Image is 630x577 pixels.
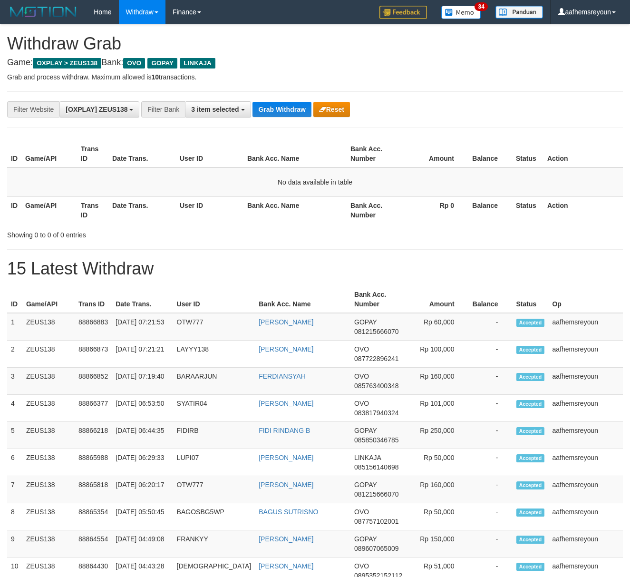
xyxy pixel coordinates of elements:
span: Copy 081215666070 to clipboard [354,328,398,335]
td: 4 [7,395,22,422]
td: 88866218 [75,422,112,449]
th: User ID [176,196,243,224]
div: Filter Bank [141,101,185,117]
strong: 10 [151,73,159,81]
span: 3 item selected [191,106,239,113]
th: Trans ID [77,140,108,167]
th: Balance [468,140,512,167]
td: 8 [7,503,22,530]
td: Rp 50,000 [406,449,468,476]
td: - [469,313,513,341]
td: 88866852 [75,368,112,395]
span: OVO [123,58,145,68]
td: 88864554 [75,530,112,557]
span: Accepted [516,373,545,381]
span: GOPAY [354,481,377,489]
td: Rp 101,000 [406,395,468,422]
td: ZEUS138 [22,449,75,476]
th: Action [543,140,623,167]
a: [PERSON_NAME] [259,481,313,489]
th: Amount [406,286,468,313]
th: Action [543,196,623,224]
span: Copy 085850346785 to clipboard [354,436,398,444]
th: Bank Acc. Number [350,286,406,313]
span: GOPAY [354,535,377,543]
h1: 15 Latest Withdraw [7,259,623,278]
span: Copy 085156140698 to clipboard [354,463,398,471]
img: MOTION_logo.png [7,5,79,19]
th: Status [512,140,543,167]
a: [PERSON_NAME] [259,400,313,407]
span: Copy 087757102001 to clipboard [354,518,398,525]
th: Game/API [21,140,77,167]
td: 7 [7,476,22,503]
span: Accepted [516,454,545,462]
span: Accepted [516,346,545,354]
td: aafhemsreyoun [548,503,623,530]
td: 88865988 [75,449,112,476]
td: [DATE] 06:20:17 [112,476,173,503]
th: Balance [469,286,513,313]
td: 88865354 [75,503,112,530]
td: [DATE] 07:19:40 [112,368,173,395]
span: Copy 083817940324 to clipboard [354,409,398,417]
a: [PERSON_NAME] [259,345,313,353]
a: FERDIANSYAH [259,372,306,380]
span: OXPLAY > ZEUS138 [33,58,101,68]
th: Op [548,286,623,313]
td: Rp 60,000 [406,313,468,341]
span: GOPAY [354,427,377,434]
td: [DATE] 06:53:50 [112,395,173,422]
th: ID [7,196,21,224]
td: [DATE] 04:49:08 [112,530,173,557]
td: aafhemsreyoun [548,313,623,341]
th: Bank Acc. Number [347,196,402,224]
td: - [469,503,513,530]
span: OVO [354,508,369,516]
span: [OXPLAY] ZEUS138 [66,106,127,113]
span: OVO [354,372,369,380]
td: FRANKYY [173,530,255,557]
a: [PERSON_NAME] [259,562,313,570]
span: Accepted [516,509,545,517]
th: User ID [173,286,255,313]
td: [DATE] 07:21:21 [112,341,173,368]
th: Trans ID [77,196,108,224]
a: BAGUS SUTRISNO [259,508,318,516]
span: Copy 089607065009 to clipboard [354,545,398,552]
td: Rp 250,000 [406,422,468,449]
td: 2 [7,341,22,368]
td: [DATE] 07:21:53 [112,313,173,341]
a: [PERSON_NAME] [259,535,313,543]
td: aafhemsreyoun [548,422,623,449]
th: Bank Acc. Name [243,140,347,167]
span: OVO [354,400,369,407]
span: Accepted [516,563,545,571]
span: OVO [354,345,369,353]
th: Bank Acc. Name [255,286,350,313]
a: FIDI RINDANG B [259,427,310,434]
td: ZEUS138 [22,341,75,368]
th: Trans ID [75,286,112,313]
td: OTW777 [173,476,255,503]
td: ZEUS138 [22,476,75,503]
th: Status [512,196,543,224]
th: Date Trans. [112,286,173,313]
td: ZEUS138 [22,313,75,341]
td: 88865818 [75,476,112,503]
td: ZEUS138 [22,530,75,557]
span: Copy 087722896241 to clipboard [354,355,398,362]
span: OVO [354,562,369,570]
td: - [469,449,513,476]
button: Grab Withdraw [252,102,311,117]
td: - [469,395,513,422]
td: LAYYY138 [173,341,255,368]
img: Feedback.jpg [379,6,427,19]
th: User ID [176,140,243,167]
th: Date Trans. [108,140,176,167]
td: 88866377 [75,395,112,422]
td: ZEUS138 [22,422,75,449]
td: aafhemsreyoun [548,368,623,395]
th: Date Trans. [108,196,176,224]
a: [PERSON_NAME] [259,318,313,326]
